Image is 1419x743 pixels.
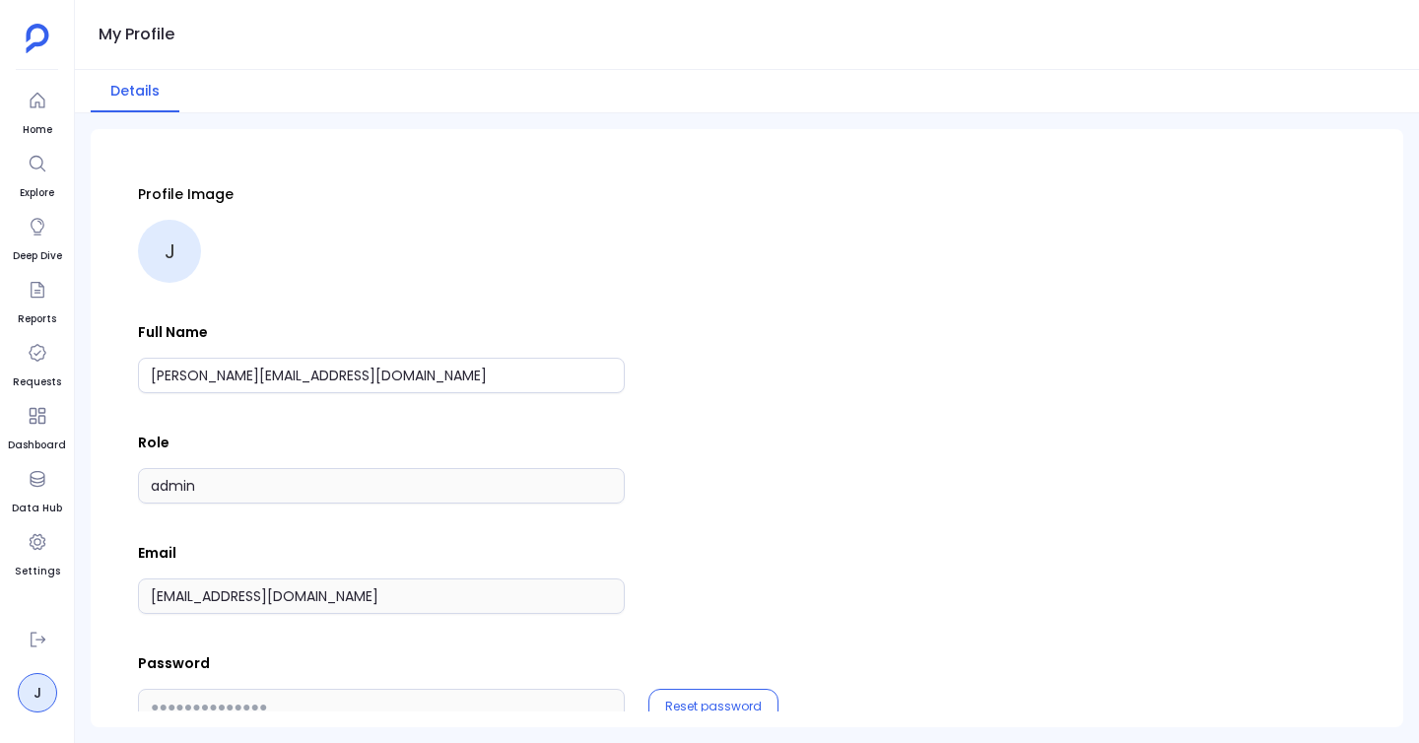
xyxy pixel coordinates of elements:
span: Reports [18,311,56,327]
p: Role [138,433,1356,452]
img: petavue logo [26,24,49,53]
span: Deep Dive [13,248,62,264]
button: Reset password [665,699,762,714]
p: Full Name [138,322,1356,342]
p: Profile Image [138,184,1356,204]
input: Role [138,468,625,504]
a: Deep Dive [13,209,62,264]
span: Dashboard [8,438,66,453]
input: Email [138,578,625,614]
span: Data Hub [12,501,62,516]
p: Password [138,653,1356,673]
span: Requests [13,374,61,390]
span: Home [20,122,55,138]
input: Full Name [138,358,625,393]
div: J [138,220,201,283]
a: Home [20,83,55,138]
a: Explore [20,146,55,201]
span: Settings [15,564,60,579]
span: Explore [20,185,55,201]
a: Settings [15,524,60,579]
a: J [18,673,57,712]
a: Data Hub [12,461,62,516]
input: ●●●●●●●●●●●●●● [138,689,625,724]
button: Details [91,70,179,112]
h1: My Profile [99,21,174,48]
p: Email [138,543,1356,563]
a: Requests [13,335,61,390]
a: Reports [18,272,56,327]
a: Dashboard [8,398,66,453]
